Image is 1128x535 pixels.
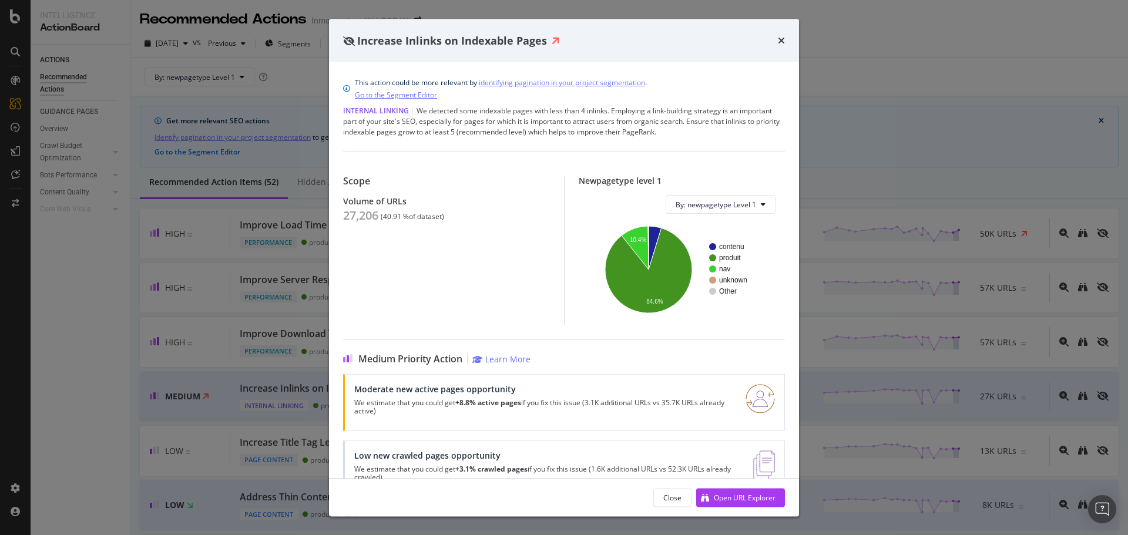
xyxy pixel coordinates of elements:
[343,106,785,137] div: We detected some indexable pages with less than 4 inlinks. Employing a link-building strategy is ...
[696,488,785,507] button: Open URL Explorer
[354,384,731,394] div: Moderate new active pages opportunity
[1088,495,1116,523] div: Open Intercom Messenger
[355,76,647,101] div: This action could be more relevant by .
[579,176,785,186] div: Newpagetype level 1
[381,213,444,221] div: ( 40.91 % of dataset )
[354,450,739,460] div: Low new crawled pages opportunity
[343,36,355,45] div: eye-slash
[719,243,744,251] text: contenu
[343,176,550,187] div: Scope
[666,195,775,214] button: By: newpagetype Level 1
[676,199,756,209] span: By: newpagetype Level 1
[719,265,730,273] text: nav
[455,464,528,474] strong: +3.1% crawled pages
[343,196,550,206] div: Volume of URLs
[653,488,691,507] button: Close
[714,492,775,502] div: Open URL Explorer
[753,450,775,480] img: e5DMFwAAAABJRU5ErkJggg==
[719,254,741,262] text: produit
[479,76,645,89] a: identifying pagination in your project segmentation
[358,354,462,365] span: Medium Priority Action
[746,384,775,413] img: RO06QsNG.png
[588,223,771,315] svg: A chart.
[411,106,415,116] span: |
[329,19,799,516] div: modal
[472,354,531,365] a: Learn More
[355,89,437,101] a: Go to the Segment Editor
[778,33,785,48] div: times
[719,276,747,284] text: unknown
[357,33,547,47] span: Increase Inlinks on Indexable Pages
[354,465,739,482] p: We estimate that you could get if you fix this issue (1.6K additional URLs vs 52.3K URLs already ...
[719,287,737,295] text: Other
[455,398,521,408] strong: +8.8% active pages
[343,76,785,101] div: info banner
[646,298,663,304] text: 84.6%
[663,492,681,502] div: Close
[485,354,531,365] div: Learn More
[343,106,409,116] span: Internal Linking
[629,237,646,243] text: 10.4%
[354,399,731,415] p: We estimate that you could get if you fix this issue (3.1K additional URLs vs 35.7K URLs already ...
[343,208,378,223] div: 27,206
